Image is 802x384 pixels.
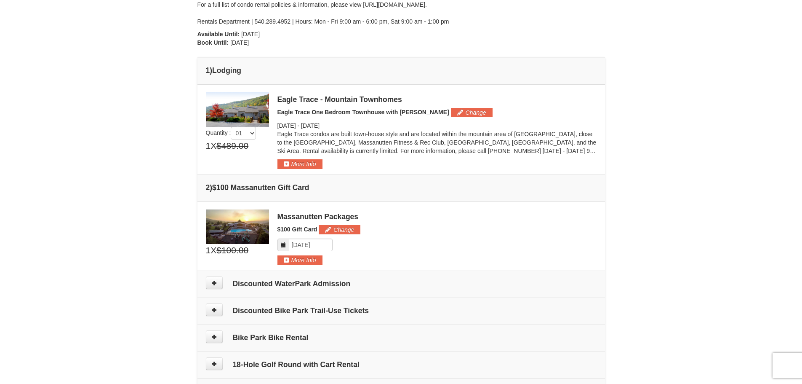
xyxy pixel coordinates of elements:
span: [DATE] [277,122,296,129]
h4: Discounted Bike Park Trail-Use Tickets [206,306,597,315]
span: [DATE] [301,122,320,129]
span: 1 [206,244,211,257]
div: Eagle Trace - Mountain Townhomes [277,95,597,104]
span: ) [210,183,212,192]
span: [DATE] [230,39,249,46]
span: $100.00 [216,244,248,257]
img: 19218983-1-9b289e55.jpg [206,92,269,127]
strong: Available Until: [197,31,240,38]
span: X [210,140,216,152]
span: Eagle Trace One Bedroom Townhouse with [PERSON_NAME] [277,109,449,115]
span: $489.00 [216,140,248,152]
span: X [210,244,216,257]
button: Change [319,225,360,234]
span: ) [210,66,212,75]
span: - [297,122,299,129]
span: $100 Gift Card [277,226,317,233]
button: More Info [277,159,322,169]
span: Quantity : [206,129,256,136]
h4: Discounted WaterPark Admission [206,279,597,288]
h4: 18-Hole Golf Round with Cart Rental [206,360,597,369]
img: 6619879-1.jpg [206,209,269,244]
button: Change [451,108,493,117]
strong: Book Until: [197,39,229,46]
span: 1 [206,140,211,152]
h4: 1 Lodging [206,66,597,75]
h4: 2 $100 Massanutten Gift Card [206,183,597,192]
button: More Info [277,255,322,265]
h4: Bike Park Bike Rental [206,333,597,342]
p: Eagle Trace condos are built town-house style and are located within the mountain area of [GEOGRA... [277,130,597,155]
div: Massanutten Packages [277,212,597,221]
span: [DATE] [241,31,260,38]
